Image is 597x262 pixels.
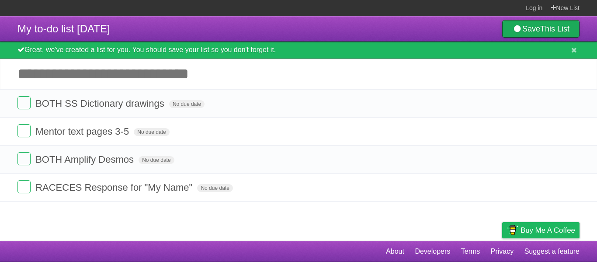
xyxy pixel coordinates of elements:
label: Done [17,180,31,193]
a: Terms [461,243,480,260]
span: RACECES Response for "My Name" [35,182,194,193]
label: Done [17,96,31,109]
a: Privacy [491,243,514,260]
a: Buy me a coffee [502,222,580,238]
span: No due date [139,156,174,164]
span: BOTH SS Dictionary drawings [35,98,167,109]
span: Buy me a coffee [521,223,575,238]
img: Buy me a coffee [507,223,518,238]
span: Mentor text pages 3-5 [35,126,131,137]
span: No due date [169,100,205,108]
a: Suggest a feature [524,243,580,260]
span: No due date [134,128,169,136]
a: Developers [415,243,450,260]
a: About [386,243,404,260]
b: This List [540,24,569,33]
span: No due date [197,184,233,192]
span: My to-do list [DATE] [17,23,110,35]
span: BOTH Amplify Desmos [35,154,136,165]
a: SaveThis List [502,20,580,38]
label: Done [17,124,31,137]
label: Done [17,152,31,165]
